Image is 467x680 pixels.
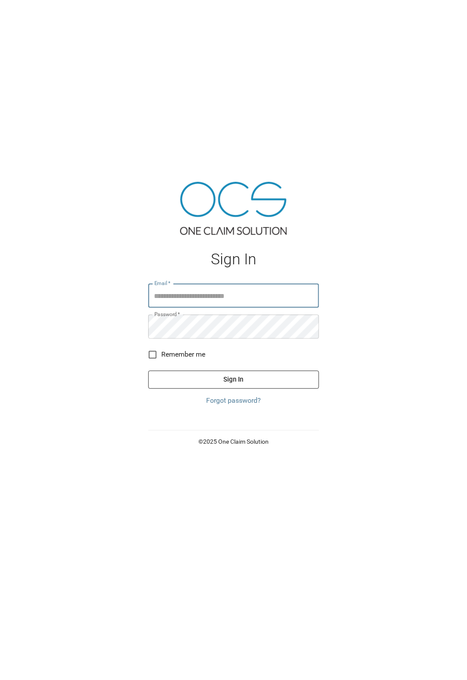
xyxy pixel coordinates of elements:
label: Password [154,311,180,318]
p: © 2025 One Claim Solution [148,438,319,446]
img: ocs-logo-tra.png [180,182,287,235]
a: Forgot password? [148,396,319,406]
button: Sign In [148,371,319,389]
h1: Sign In [148,251,319,268]
label: Email [154,280,171,287]
img: ocs-logo-white-transparent.png [10,5,45,22]
span: Remember me [162,350,206,360]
